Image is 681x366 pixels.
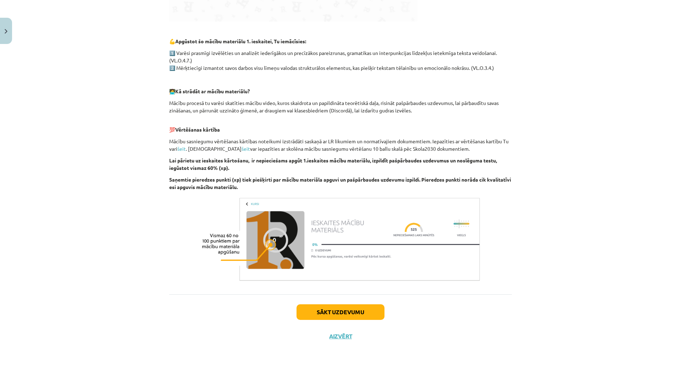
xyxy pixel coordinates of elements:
strong: 🧑‍💻Kā strādāt ar mācību materiālu? [169,88,250,94]
strong: Lai pārietu uz ieskaites kārtošanu, ir nepieciešams apgūt 1.ieskaites mācību materiālu, izpildīt ... [169,157,497,171]
p: Mācību sasniegumu vērtēšanas kārtības noteikumi izstrādāti saskaņā ar LR likumiem un normatīvajie... [169,138,512,152]
p: 1️⃣ Varēsi prasmīgi izvēlēties un analizēt iederīgākos un precīzākos pareizrunas, gramatikas un i... [169,49,512,72]
strong: Apgūstot šo mācību materiālu 1. ieskaitei, Tu iemācīsies: [175,38,306,44]
button: Sākt uzdevumu [297,304,384,320]
a: šeit [177,145,186,152]
p: 💯 [169,126,512,133]
img: icon-close-lesson-0947bae3869378f0d4975bcd49f059093ad1ed9edebbc8119c70593378902aed.svg [5,29,7,34]
p: 💪 [169,38,512,45]
p: Mācību procesā tu varēsi skatīties mācību video, kuros skaidrota un papildināta teorētiskā daļa, ... [169,99,512,122]
button: Aizvērt [327,333,354,340]
strong: Vērtēšanas kārtība [175,126,220,133]
strong: Saņemtie pieredzes punkti (xp) tiek piešķirti par mācību materiāla apguvi un pašpārbaudes uzdevum... [169,176,511,190]
a: šeit [242,145,250,152]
